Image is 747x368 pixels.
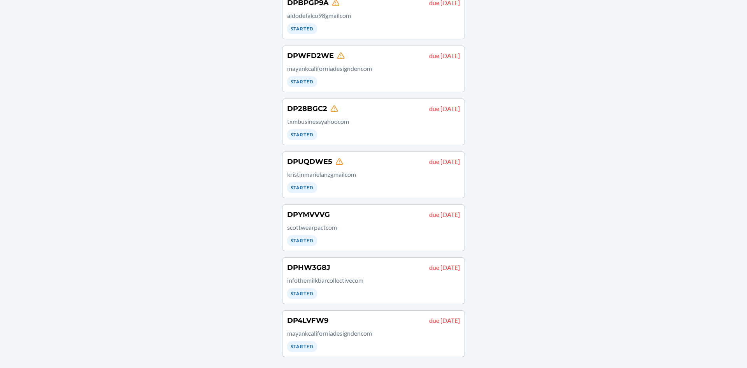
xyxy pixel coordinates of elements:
p: aldodefalco98gmailcom [287,11,460,20]
div: Started [287,182,317,193]
div: Started [287,341,317,352]
div: Started [287,235,317,246]
h4: DP4LVFW9 [287,315,328,326]
h4: DPYMVVVG [287,210,330,220]
a: DP4LVFW9due [DATE]mayankcaliforniadesigndencomStarted [282,310,465,357]
a: DP28BGC2due [DATE]txmbusinessyahoocomStarted [282,99,465,145]
a: DPWFD2WEdue [DATE]mayankcaliforniadesigndencomStarted [282,46,465,92]
p: infothemilkbarcollectivecom [287,276,460,285]
p: due [DATE] [429,316,460,325]
h4: DPUQDWE5 [287,157,332,167]
h4: DPWFD2WE [287,51,334,61]
a: DPUQDWE5due [DATE]kristinmarielanzgmailcomStarted [282,151,465,198]
div: Started [287,76,317,87]
div: Started [287,129,317,140]
a: DPHW3G8Jdue [DATE]infothemilkbarcollectivecomStarted [282,257,465,304]
h4: DPHW3G8J [287,262,330,273]
p: due [DATE] [429,263,460,272]
p: due [DATE] [429,157,460,166]
p: mayankcaliforniadesigndencom [287,329,460,338]
p: due [DATE] [429,210,460,219]
p: due [DATE] [429,51,460,60]
p: mayankcaliforniadesigndencom [287,64,460,73]
p: due [DATE] [429,104,460,113]
p: txmbusinessyahoocom [287,117,460,126]
p: scottwearpactcom [287,223,460,232]
div: Started [287,23,317,34]
p: kristinmarielanzgmailcom [287,170,460,179]
h4: DP28BGC2 [287,104,327,114]
a: DPYMVVVGdue [DATE]scottwearpactcomStarted [282,204,465,251]
div: Started [287,288,317,299]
